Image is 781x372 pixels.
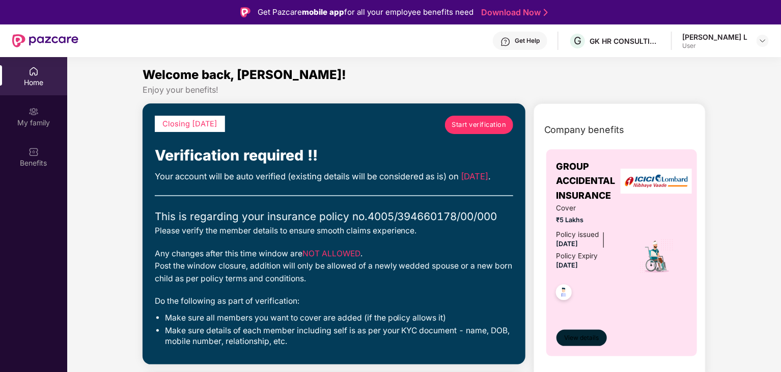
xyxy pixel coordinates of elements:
[759,37,767,45] img: svg+xml;base64,PHN2ZyBpZD0iRHJvcGRvd24tMzJ4MzIiIHhtbG5zPSJodHRwOi8vd3d3LnczLm9yZy8yMDAwL3N2ZyIgd2...
[556,251,598,261] div: Policy Expiry
[155,248,513,285] div: Any changes after this time window are . Post the window closure, addition will only be allowed o...
[162,119,217,128] span: Closing [DATE]
[258,6,473,18] div: Get Pazcare for all your employee benefits need
[590,36,661,46] div: GK HR CONSULTING INDIA PRIVATE LIMITED
[29,147,39,157] img: svg+xml;base64,PHN2ZyBpZD0iQmVuZWZpdHMiIHhtbG5zPSJodHRwOi8vd3d3LnczLm9yZy8yMDAwL3N2ZyIgd2lkdGg9Ij...
[574,35,581,47] span: G
[515,37,540,45] div: Get Help
[544,7,548,18] img: Stroke
[302,249,360,258] span: NOT ALLOWED
[556,215,626,225] span: ₹5 Lakhs
[155,225,513,237] div: Please verify the member details to ensure smooth claims experience.
[621,169,692,194] img: insurerLogo
[461,171,489,181] span: [DATE]
[682,42,747,50] div: User
[302,7,344,17] strong: mobile app
[143,67,346,82] span: Welcome back, [PERSON_NAME]!
[452,120,506,130] span: Start verification
[551,281,576,306] img: svg+xml;base64,PHN2ZyB4bWxucz0iaHR0cDovL3d3dy53My5vcmcvMjAwMC9zdmciIHdpZHRoPSI0OC45NDMiIGhlaWdodD...
[155,170,513,183] div: Your account will be auto verified (existing details will be considered as is) on .
[682,32,747,42] div: [PERSON_NAME] L
[556,240,578,248] span: [DATE]
[556,203,626,214] span: Cover
[500,37,511,47] img: svg+xml;base64,PHN2ZyBpZD0iSGVscC0zMngzMiIgeG1sbnM9Imh0dHA6Ly93d3cudzMub3JnLzIwMDAvc3ZnIiB3aWR0aD...
[639,238,674,274] img: icon
[165,313,513,324] li: Make sure all members you want to cover are added (if the policy allows it)
[556,330,607,346] button: View details
[556,229,599,240] div: Policy issued
[155,208,513,225] div: This is regarding your insurance policy no. 4005/394660178/00/000
[165,326,513,347] li: Make sure details of each member including self is as per your KYC document - name, DOB, mobile n...
[29,107,39,117] img: svg+xml;base64,PHN2ZyB3aWR0aD0iMjAiIGhlaWdodD0iMjAiIHZpZXdCb3g9IjAgMCAyMCAyMCIgZmlsbD0ibm9uZSIgeG...
[481,7,545,18] a: Download Now
[556,261,578,269] span: [DATE]
[12,34,78,47] img: New Pazcare Logo
[445,116,513,134] a: Start verification
[143,85,706,95] div: Enjoy your benefits!
[240,7,250,17] img: Logo
[564,333,599,343] span: View details
[556,160,626,203] span: GROUP ACCIDENTAL INSURANCE
[155,295,513,308] div: Do the following as part of verification:
[544,123,625,137] span: Company benefits
[29,66,39,76] img: svg+xml;base64,PHN2ZyBpZD0iSG9tZSIgeG1sbnM9Imh0dHA6Ly93d3cudzMub3JnLzIwMDAvc3ZnIiB3aWR0aD0iMjAiIG...
[155,144,513,167] div: Verification required !!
